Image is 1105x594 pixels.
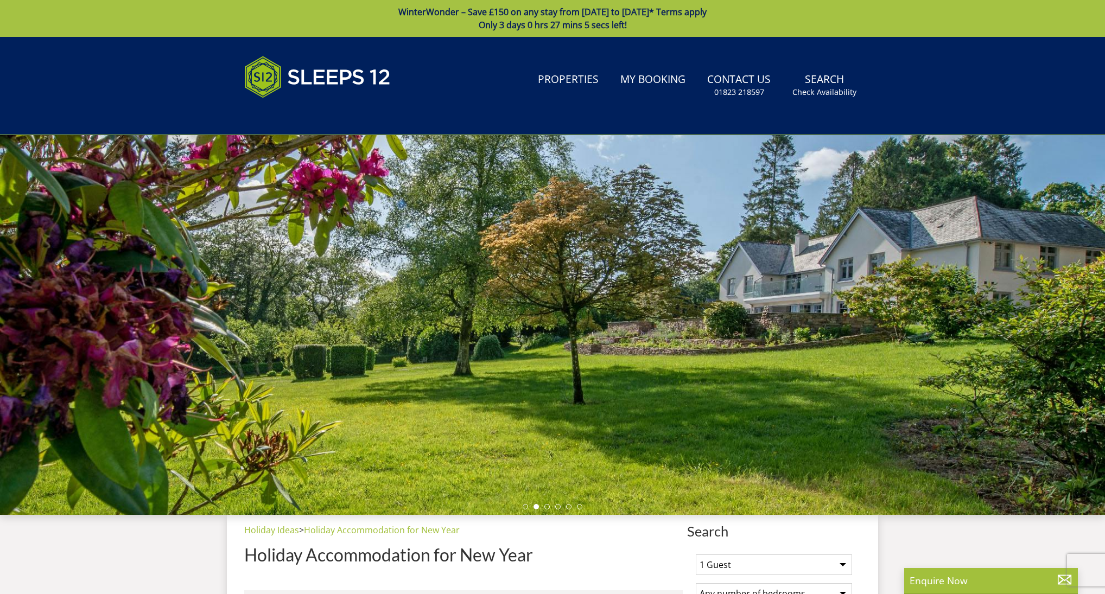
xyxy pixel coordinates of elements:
[299,524,304,536] span: >
[792,87,856,98] small: Check Availability
[244,524,299,536] a: Holiday Ideas
[788,68,861,103] a: SearchCheck Availability
[244,545,683,564] h1: Holiday Accommodation for New Year
[616,68,690,92] a: My Booking
[479,19,627,31] span: Only 3 days 0 hrs 27 mins 5 secs left!
[910,573,1072,587] p: Enquire Now
[244,50,391,104] img: Sleeps 12
[534,68,603,92] a: Properties
[687,523,861,539] span: Search
[714,87,764,98] small: 01823 218597
[703,68,775,103] a: Contact Us01823 218597
[304,524,460,536] a: Holiday Accommodation for New Year
[239,111,353,120] iframe: Customer reviews powered by Trustpilot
